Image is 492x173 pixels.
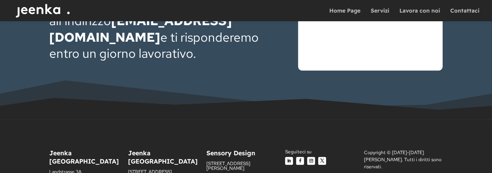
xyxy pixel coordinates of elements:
[49,149,128,169] h6: Jeenka [GEOGRAPHIC_DATA]
[285,149,364,155] div: Seguiteci su
[318,157,326,165] a: Segui su X
[128,149,207,169] h6: Jeenka [GEOGRAPHIC_DATA]
[49,12,232,46] a: [EMAIL_ADDRESS][DOMAIN_NAME]
[450,8,479,21] a: Contattaci
[207,149,286,161] h6: Sensory Design
[307,157,315,165] a: Segui su Instagram
[364,149,442,170] span: Copyright © [DATE]-[DATE] [PERSON_NAME]. Tutti i diritti sono riservati.
[329,8,360,21] a: Home Page
[285,157,293,165] a: Segui su LinkedIn
[371,8,389,21] a: Servizi
[399,8,440,21] a: Lavora con noi
[296,157,304,165] a: Segui su Facebook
